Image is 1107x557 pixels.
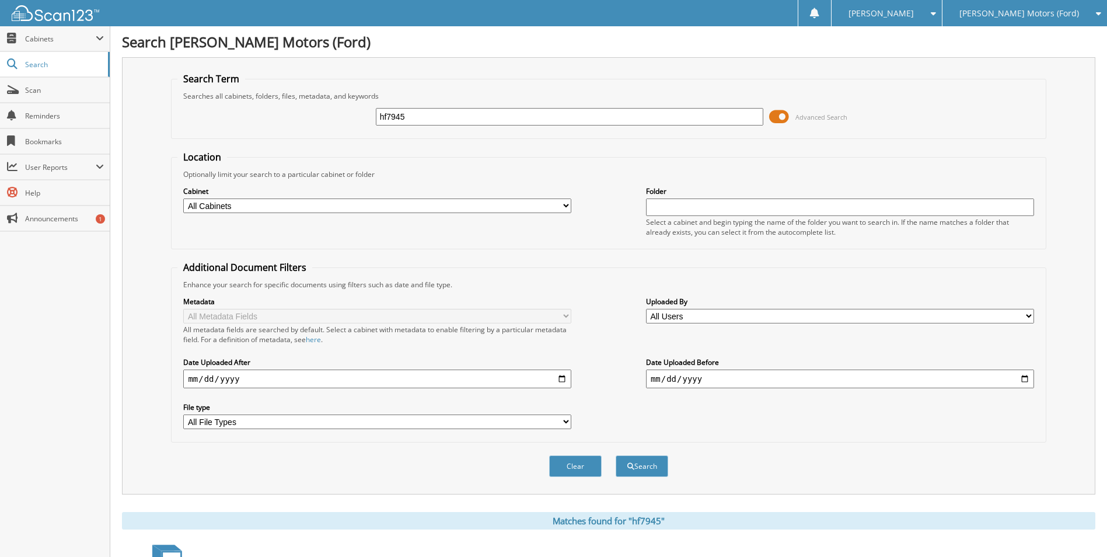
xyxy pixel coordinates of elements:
label: File type [183,402,571,412]
legend: Search Term [177,72,245,85]
div: Enhance your search for specific documents using filters such as date and file type. [177,280,1039,290]
div: Searches all cabinets, folders, files, metadata, and keywords [177,91,1039,101]
span: Cabinets [25,34,96,44]
label: Metadata [183,297,571,307]
span: Search [25,60,102,69]
input: end [646,370,1034,388]
span: User Reports [25,162,96,172]
div: Select a cabinet and begin typing the name of the folder you want to search in. If the name match... [646,217,1034,237]
span: [PERSON_NAME] [848,10,914,17]
div: All metadata fields are searched by default. Select a cabinet with metadata to enable filtering b... [183,325,571,344]
span: Scan [25,85,104,95]
label: Folder [646,186,1034,196]
img: scan123-logo-white.svg [12,5,99,21]
span: [PERSON_NAME] Motors (Ford) [959,10,1079,17]
span: Announcements [25,214,104,224]
span: Help [25,188,104,198]
span: Reminders [25,111,104,121]
span: Advanced Search [795,113,847,121]
div: Matches found for "hf7945" [122,512,1095,530]
a: here [306,335,321,344]
span: Bookmarks [25,137,104,147]
h1: Search [PERSON_NAME] Motors (Ford) [122,32,1095,51]
label: Uploaded By [646,297,1034,307]
legend: Location [177,151,227,163]
label: Date Uploaded After [183,357,571,367]
label: Date Uploaded Before [646,357,1034,367]
button: Search [616,455,668,477]
input: start [183,370,571,388]
label: Cabinet [183,186,571,196]
legend: Additional Document Filters [177,261,312,274]
button: Clear [549,455,602,477]
div: Optionally limit your search to a particular cabinet or folder [177,169,1039,179]
div: 1 [96,214,105,224]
